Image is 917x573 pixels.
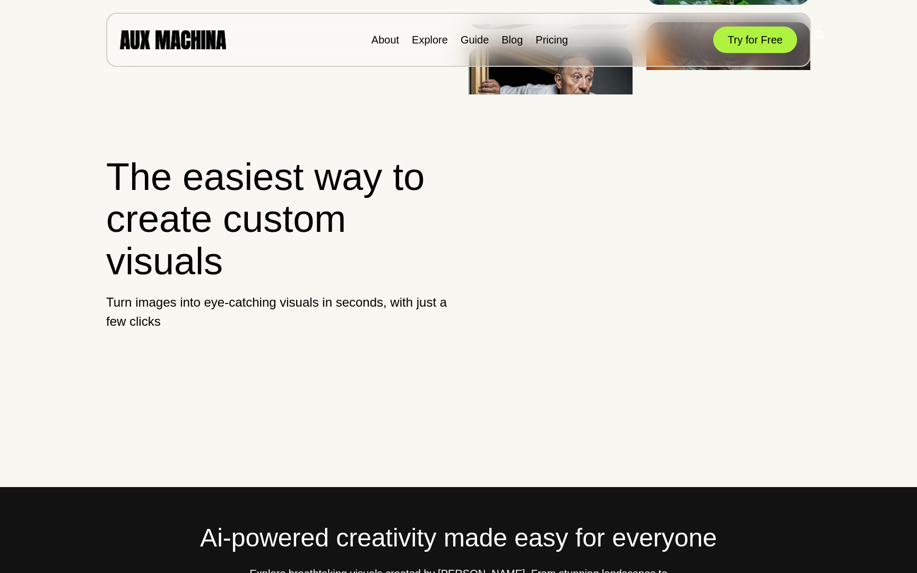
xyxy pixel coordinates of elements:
[535,34,568,46] a: Pricing
[120,30,226,49] img: AUX MACHINA
[412,34,448,46] a: Explore
[501,34,523,46] a: Blog
[106,519,811,557] h2: Ai-powered creativity made easy for everyone
[713,27,797,53] button: Try for Free
[106,293,449,331] p: Turn images into eye-catching visuals in seconds, with just a few clicks
[461,34,489,46] a: Guide
[371,34,399,46] a: About
[106,156,449,282] h1: The easiest way to create custom visuals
